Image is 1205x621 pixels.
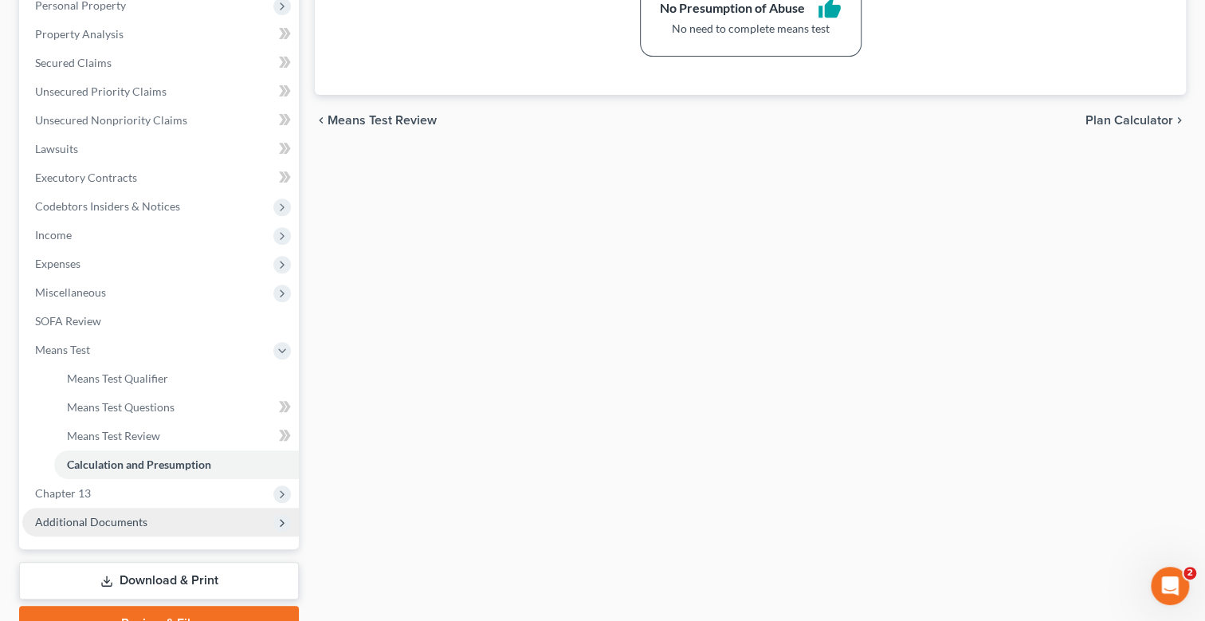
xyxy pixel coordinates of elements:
button: chevron_left Means Test Review [315,114,437,127]
span: Unsecured Nonpriority Claims [35,113,187,127]
a: Lawsuits [22,135,299,163]
span: Chapter 13 [35,486,91,500]
a: Executory Contracts [22,163,299,192]
span: Income [35,228,72,242]
span: Property Analysis [35,27,124,41]
span: Plan Calculator [1085,114,1173,127]
span: Means Test [35,343,90,356]
a: SOFA Review [22,307,299,336]
a: Download & Print [19,562,299,599]
a: Unsecured Nonpriority Claims [22,106,299,135]
i: chevron_right [1173,114,1186,127]
i: chevron_left [315,114,328,127]
span: Expenses [35,257,80,270]
span: Means Test Qualifier [67,371,168,385]
a: Property Analysis [22,20,299,49]
span: Unsecured Priority Claims [35,85,167,98]
a: Means Test Qualifier [54,364,299,393]
a: Calculation and Presumption [54,450,299,479]
a: Unsecured Priority Claims [22,77,299,106]
a: Means Test Questions [54,393,299,422]
a: Secured Claims [22,49,299,77]
a: Means Test Review [54,422,299,450]
iframe: Intercom live chat [1151,567,1189,605]
span: Codebtors Insiders & Notices [35,199,180,213]
span: Calculation and Presumption [67,458,211,471]
span: SOFA Review [35,314,101,328]
div: No need to complete means test [660,21,842,37]
span: Means Test Review [328,114,437,127]
span: Miscellaneous [35,285,106,299]
span: Additional Documents [35,515,147,529]
span: Executory Contracts [35,171,137,184]
span: 2 [1183,567,1196,580]
span: Means Test Questions [67,400,175,414]
span: Secured Claims [35,56,112,69]
button: Plan Calculator chevron_right [1085,114,1186,127]
span: Means Test Review [67,429,160,442]
span: Lawsuits [35,142,78,155]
